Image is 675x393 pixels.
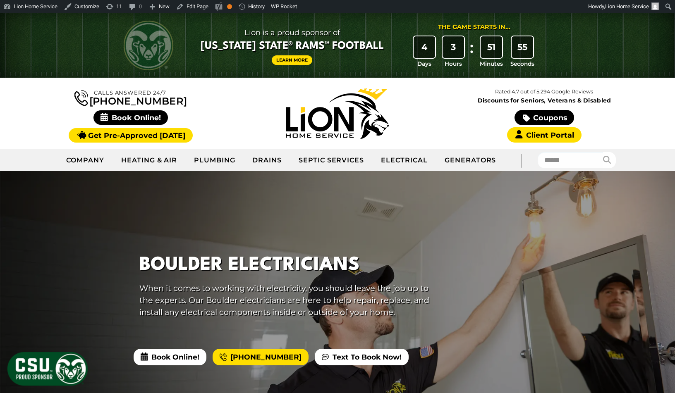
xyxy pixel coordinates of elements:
h1: Boulder Electricians [139,251,440,279]
div: The Game Starts in... [438,23,510,32]
div: 3 [443,36,464,58]
a: Generators [436,150,505,171]
span: Book Online! [134,349,206,365]
span: Book Online! [93,110,168,125]
span: Discounts for Seniors, Veterans & Disabled [443,98,646,103]
a: Plumbing [186,150,244,171]
div: 4 [414,36,435,58]
span: Seconds [510,60,534,68]
span: Minutes [480,60,503,68]
a: [PHONE_NUMBER] [74,88,187,106]
a: Drains [244,150,290,171]
p: Rated 4.7 out of 5,294 Google Reviews [441,87,648,96]
span: Lion Home Service [605,3,649,10]
span: Hours [445,60,462,68]
span: [US_STATE] State® Rams™ Football [201,39,384,53]
img: CSU Rams logo [124,21,173,70]
span: Days [417,60,431,68]
div: 55 [512,36,533,58]
a: Coupons [515,110,574,125]
a: [PHONE_NUMBER] [213,349,309,365]
img: CSU Sponsor Badge [6,351,89,387]
a: Get Pre-Approved [DATE] [69,128,192,143]
a: Text To Book Now! [315,349,409,365]
img: Lion Home Service [286,88,389,139]
div: 51 [481,36,502,58]
a: Learn More [272,55,312,65]
div: | [504,149,537,171]
a: Septic Services [290,150,373,171]
p: When it comes to working with electricity, you should leave the job up to the experts. Our Boulde... [139,282,440,318]
span: Lion is a proud sponsor of [201,26,384,39]
a: Heating & Air [113,150,186,171]
a: Company [58,150,113,171]
a: Client Portal [507,127,582,143]
div: OK [227,4,232,9]
div: : [468,36,476,68]
a: Electrical [373,150,436,171]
